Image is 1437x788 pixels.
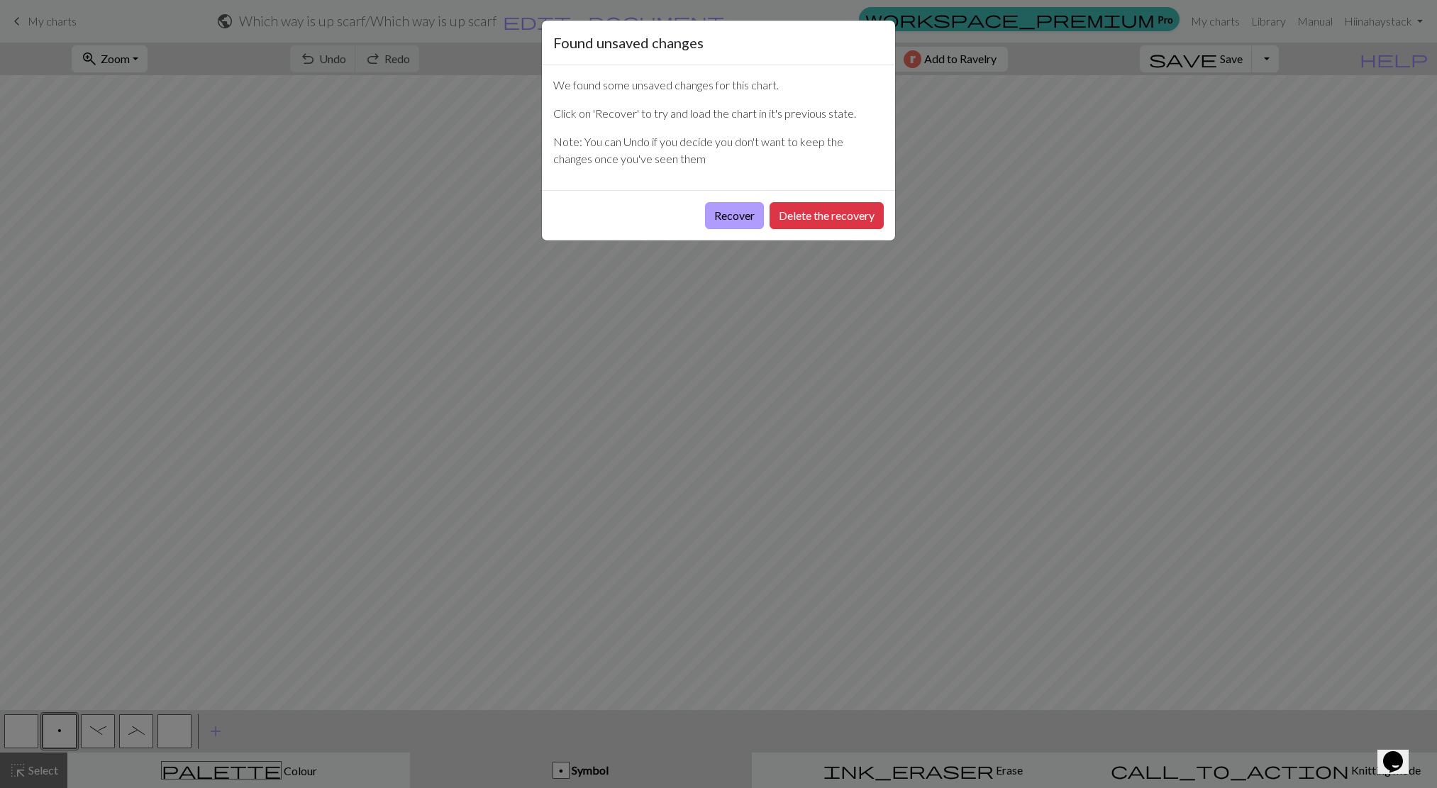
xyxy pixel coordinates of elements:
p: Click on 'Recover' to try and load the chart in it's previous state. [553,105,884,122]
p: We found some unsaved changes for this chart. [553,77,884,94]
button: Delete the recovery [770,202,884,229]
button: Recover [705,202,764,229]
iframe: chat widget [1377,731,1423,774]
p: Note: You can Undo if you decide you don't want to keep the changes once you've seen them [553,133,884,167]
h5: Found unsaved changes [553,32,704,53]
